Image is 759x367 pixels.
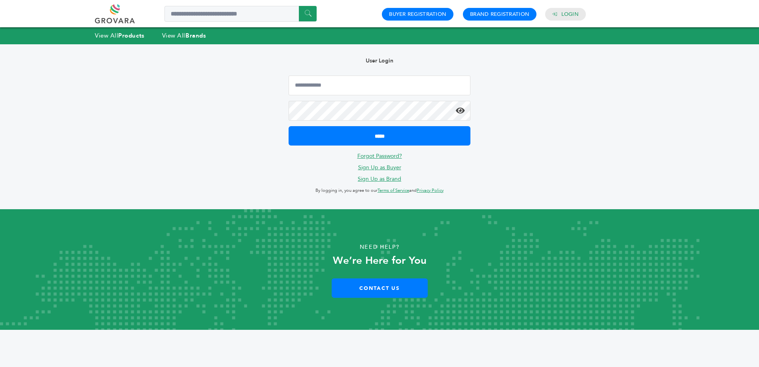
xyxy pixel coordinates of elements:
b: User Login [366,57,393,64]
a: Terms of Service [378,187,409,193]
input: Password [289,101,470,121]
strong: Products [118,32,144,40]
a: Login [561,11,579,18]
strong: We’re Here for You [333,253,427,268]
p: By logging in, you agree to our and [289,186,470,195]
a: Brand Registration [470,11,529,18]
a: Sign Up as Brand [358,175,401,183]
p: Need Help? [38,241,721,253]
a: Buyer Registration [389,11,446,18]
a: Forgot Password? [357,152,402,160]
a: View AllProducts [95,32,145,40]
input: Email Address [289,76,470,95]
a: Sign Up as Buyer [358,164,401,171]
a: View AllBrands [162,32,206,40]
input: Search a product or brand... [164,6,317,22]
a: Contact Us [332,278,428,298]
strong: Brands [185,32,206,40]
a: Privacy Policy [417,187,444,193]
